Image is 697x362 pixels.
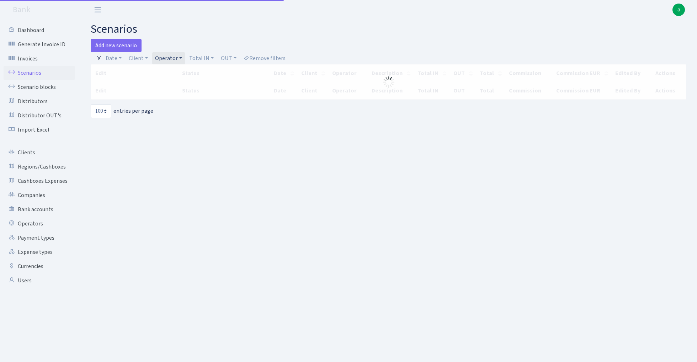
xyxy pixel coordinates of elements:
select: entries per page [91,105,111,118]
a: Operators [4,217,75,231]
button: Toggle navigation [89,4,107,16]
a: Users [4,273,75,288]
a: Companies [4,188,75,202]
a: Remove filters [241,52,288,64]
span: scenarios [91,21,137,37]
a: Operator [152,52,185,64]
img: Processing... [383,76,394,88]
a: Cashboxes Expenses [4,174,75,188]
a: Currencies [4,259,75,273]
a: Clients [4,145,75,160]
a: a [672,4,685,16]
a: Distributor OUT's [4,108,75,123]
a: Scenarios [4,66,75,80]
a: Scenario blocks [4,80,75,94]
a: Client [126,52,151,64]
label: entries per page [91,105,153,118]
a: Regions/Cashboxes [4,160,75,174]
a: Distributors [4,94,75,108]
a: Date [103,52,124,64]
a: OUT [218,52,239,64]
a: Payment types [4,231,75,245]
a: Add new scenario [91,39,142,52]
a: Expense types [4,245,75,259]
a: Bank accounts [4,202,75,217]
a: Dashboard [4,23,75,37]
a: Import Excel [4,123,75,137]
a: Generate Invoice ID [4,37,75,52]
a: Total IN [186,52,217,64]
a: Invoices [4,52,75,66]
